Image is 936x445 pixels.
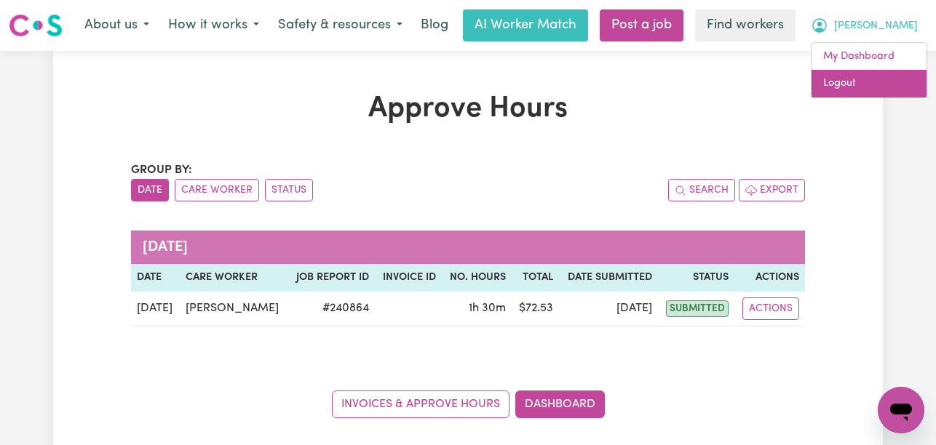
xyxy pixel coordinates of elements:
[131,164,192,176] span: Group by:
[180,292,287,326] td: [PERSON_NAME]
[9,9,63,42] a: Careseekers logo
[801,10,927,41] button: My Account
[668,179,735,201] button: Search
[515,390,605,418] a: Dashboard
[131,179,169,201] button: sort invoices by date
[131,264,180,292] th: Date
[742,297,799,320] button: Actions
[469,302,506,314] span: 1 hour 30 minutes
[812,70,927,97] a: Logout
[159,10,269,41] button: How it works
[288,264,376,292] th: Job Report ID
[739,179,805,201] button: Export
[131,292,180,326] td: [DATE]
[131,230,805,264] caption: [DATE]
[442,264,512,292] th: No. Hours
[512,264,559,292] th: Total
[559,292,658,326] td: [DATE]
[265,179,313,201] button: sort invoices by paid status
[666,300,729,317] span: submitted
[512,292,559,326] td: $ 72.53
[375,264,442,292] th: Invoice ID
[600,9,683,41] a: Post a job
[412,9,457,41] a: Blog
[131,92,805,127] h1: Approve Hours
[734,264,805,292] th: Actions
[75,10,159,41] button: About us
[269,10,412,41] button: Safety & resources
[811,42,927,98] div: My Account
[812,43,927,71] a: My Dashboard
[288,292,376,326] td: # 240864
[559,264,658,292] th: Date Submitted
[878,387,924,433] iframe: Button to launch messaging window
[658,264,734,292] th: Status
[180,264,287,292] th: Care worker
[332,390,509,418] a: Invoices & Approve Hours
[834,18,918,34] span: [PERSON_NAME]
[695,9,796,41] a: Find workers
[175,179,259,201] button: sort invoices by care worker
[463,9,588,41] a: AI Worker Match
[9,12,63,39] img: Careseekers logo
